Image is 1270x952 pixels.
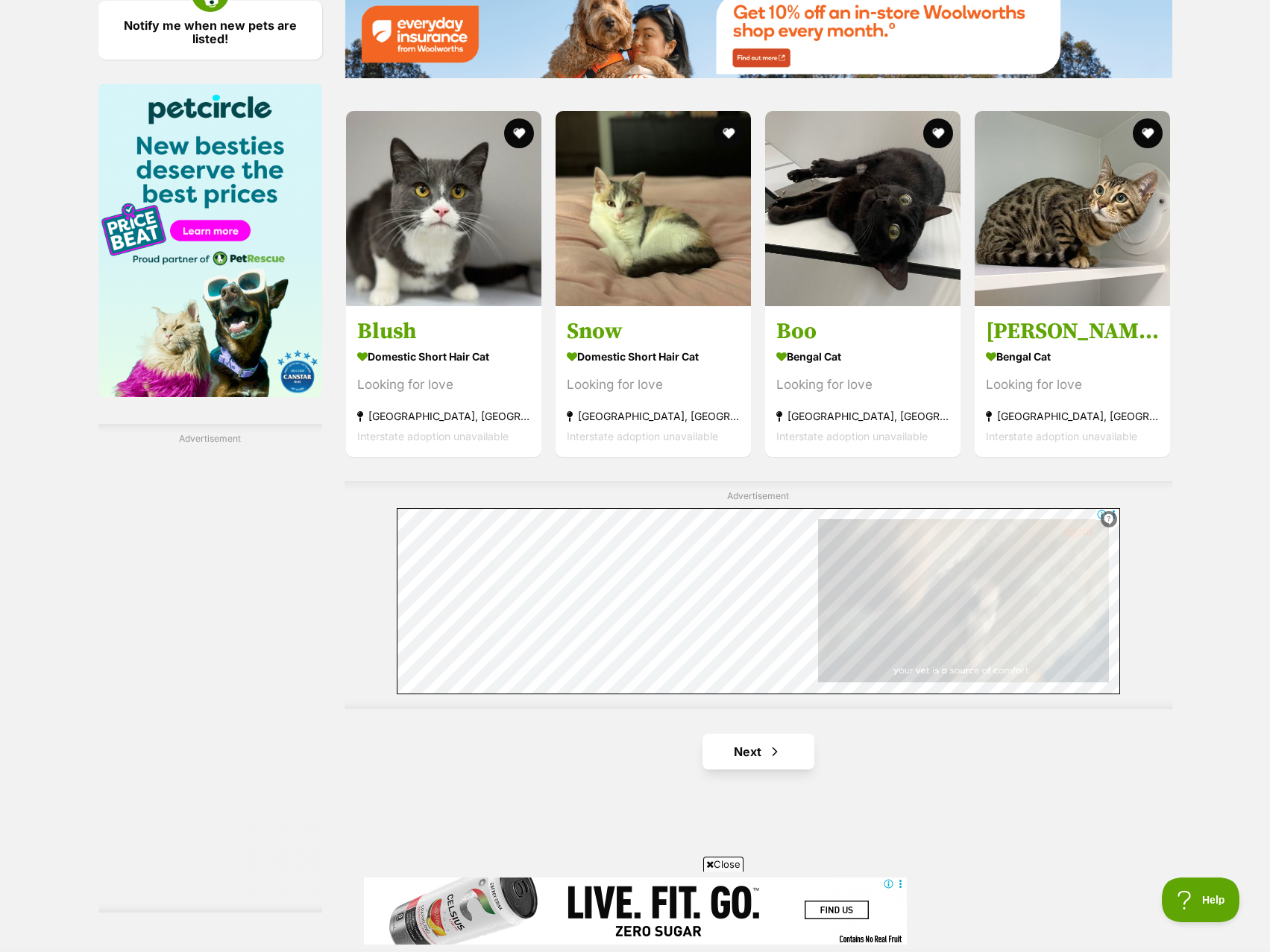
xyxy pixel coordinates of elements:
[975,306,1170,457] a: [PERSON_NAME] Bengal Cat Looking for love [GEOGRAPHIC_DATA], [GEOGRAPHIC_DATA] Interstate adoptio...
[714,118,744,148] button: favourite
[776,406,949,426] strong: [GEOGRAPHIC_DATA], [GEOGRAPHIC_DATA]
[504,118,534,148] button: favourite
[98,451,322,898] iframe: Advertisement
[765,306,961,457] a: Boo Bengal Cat Looking for love [GEOGRAPHIC_DATA], [GEOGRAPHIC_DATA] Interstate adoption unavailable
[703,857,744,872] span: Close
[567,430,718,442] span: Interstate adoption unavailable
[776,317,949,346] h3: Boo
[1162,878,1240,922] iframe: Help Scout Beacon - Open
[986,375,1159,395] div: Looking for love
[364,878,907,945] iframe: Advertisement
[98,84,322,397] img: Pet Circle promo banner
[345,481,1172,710] div: Advertisement
[556,111,751,306] img: Snow - Domestic Short Hair Cat
[702,734,814,769] a: Next page
[567,375,740,395] div: Looking for love
[776,375,949,395] div: Looking for love
[556,306,751,457] a: Snow Domestic Short Hair Cat Looking for love [GEOGRAPHIC_DATA], [GEOGRAPHIC_DATA] Interstate ado...
[776,346,949,367] strong: Bengal Cat
[567,406,740,426] strong: [GEOGRAPHIC_DATA], [GEOGRAPHIC_DATA]
[986,406,1159,426] strong: [GEOGRAPHIC_DATA], [GEOGRAPHIC_DATA]
[1102,513,1116,526] img: info.svg
[98,424,322,913] div: Advertisement
[986,317,1159,346] h3: [PERSON_NAME]
[1134,118,1163,148] button: favourite
[357,406,530,426] strong: [GEOGRAPHIC_DATA], [GEOGRAPHIC_DATA]
[923,118,953,148] button: favourite
[345,734,1172,769] nav: Pagination
[346,111,541,306] img: Blush - Domestic Short Hair Cat
[765,111,961,306] img: Boo - Bengal Cat
[357,375,530,395] div: Looking for love
[567,346,740,367] strong: Domestic Short Hair Cat
[357,317,530,346] h3: Blush
[776,430,928,442] span: Interstate adoption unavailable
[567,317,740,346] h3: Snow
[357,430,509,442] span: Interstate adoption unavailable
[357,346,530,367] strong: Domestic Short Hair Cat
[346,306,541,457] a: Blush Domestic Short Hair Cat Looking for love [GEOGRAPHIC_DATA], [GEOGRAPHIC_DATA] Interstate ad...
[986,430,1137,442] span: Interstate adoption unavailable
[975,111,1170,306] img: Larry Lasagna - Bengal Cat
[98,1,322,60] a: Notify me when new pets are listed!
[986,346,1159,367] strong: Bengal Cat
